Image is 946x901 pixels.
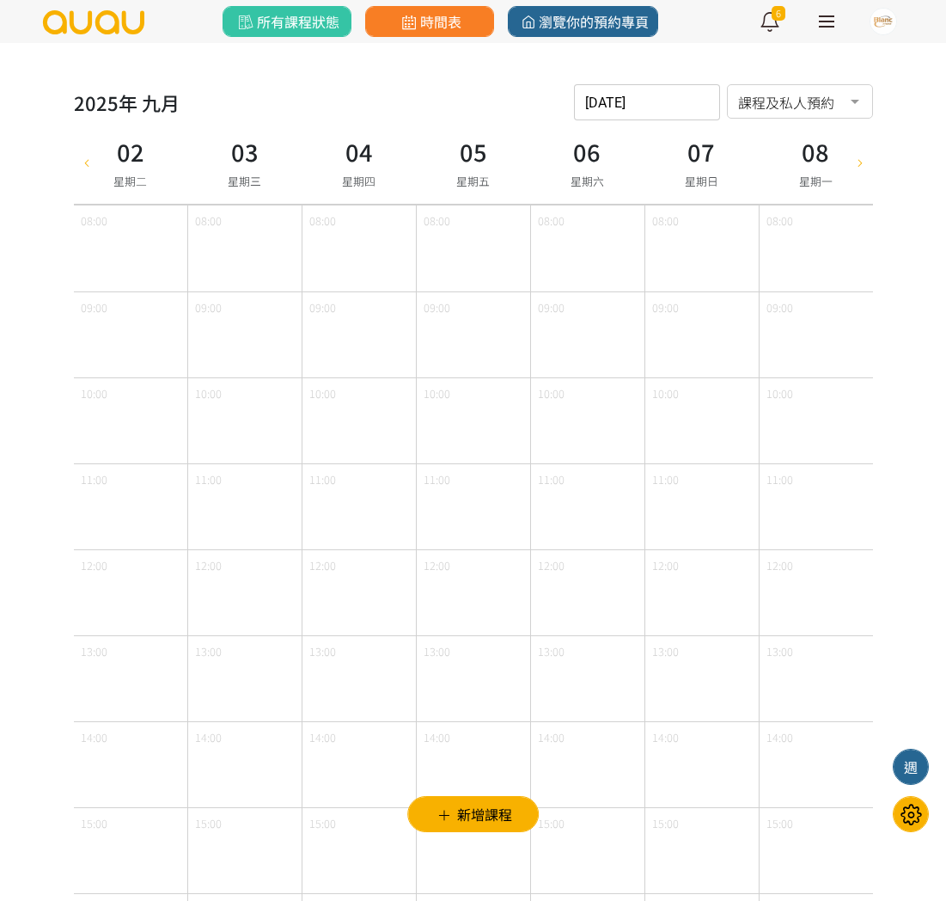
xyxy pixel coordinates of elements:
span: 13:00 [309,643,336,659]
span: 10:00 [309,385,336,401]
span: 課程及私人預約 [738,89,860,111]
span: 星期四 [342,173,375,189]
span: 13:00 [652,643,679,659]
div: 2025年 九月 [74,89,180,117]
span: 時間表 [398,11,461,32]
span: 瀏覽你的預約專頁 [517,11,649,32]
span: 14:00 [81,729,107,745]
span: 12:00 [424,557,450,573]
span: 13:00 [81,643,107,659]
span: 10:00 [81,385,107,401]
span: 11:00 [652,471,679,487]
span: 10:00 [652,385,679,401]
span: 星期五 [456,173,490,189]
span: 08:00 [81,212,107,229]
a: 瀏覽你的預約專頁 [508,6,658,37]
img: logo.svg [41,10,146,34]
h3: 07 [685,134,718,169]
span: 09:00 [652,299,679,316]
span: 星期三 [228,173,261,189]
span: 星期六 [571,173,604,189]
span: 09:00 [81,299,107,316]
span: 14:00 [652,729,679,745]
span: 11:00 [538,471,565,487]
span: 11:00 [195,471,222,487]
span: 09:00 [766,299,793,316]
span: 09:00 [195,299,222,316]
span: 11:00 [424,471,450,487]
span: 星期二 [113,173,147,189]
span: 09:00 [309,299,336,316]
span: 15:00 [309,815,336,831]
span: 08:00 [195,212,222,229]
div: 週 [900,757,921,777]
h3: 06 [571,134,604,169]
span: 08:00 [538,212,565,229]
input: 請選擇時間表日期 [574,84,720,120]
span: 15:00 [195,815,222,831]
span: 10:00 [424,385,450,401]
span: 13:00 [195,643,222,659]
span: 13:00 [424,643,450,659]
span: 08:00 [652,212,679,229]
span: 08:00 [766,212,793,229]
span: 10:00 [538,385,565,401]
span: 12:00 [195,557,222,573]
span: 12:00 [81,557,107,573]
span: 6 [772,6,785,21]
span: 14:00 [424,729,450,745]
span: 08:00 [424,212,450,229]
span: 14:00 [195,729,222,745]
span: 11:00 [309,471,336,487]
span: 09:00 [424,299,450,316]
h3: 05 [456,134,490,169]
span: 11:00 [81,471,107,487]
span: 所有課程狀態 [235,11,339,32]
span: 15:00 [538,815,565,831]
span: 13:00 [766,643,793,659]
span: 15:00 [652,815,679,831]
a: 時間表 [365,6,494,37]
span: 08:00 [309,212,336,229]
h3: 04 [342,134,375,169]
h3: 02 [113,134,147,169]
span: 14:00 [309,729,336,745]
h3: 08 [799,134,833,169]
span: 13:00 [538,643,565,659]
span: 14:00 [766,729,793,745]
span: 11:00 [766,471,793,487]
span: 09:00 [538,299,565,316]
span: 12:00 [309,557,336,573]
span: 15:00 [81,815,107,831]
span: 星期一 [799,173,833,189]
span: 10:00 [195,385,222,401]
span: 12:00 [538,557,565,573]
span: 12:00 [766,557,793,573]
span: 15:00 [766,815,793,831]
a: 所有課程狀態 [223,6,351,37]
span: 10:00 [766,385,793,401]
span: 星期日 [685,173,718,189]
span: 14:00 [538,729,565,745]
span: 12:00 [652,557,679,573]
h3: 03 [228,134,261,169]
